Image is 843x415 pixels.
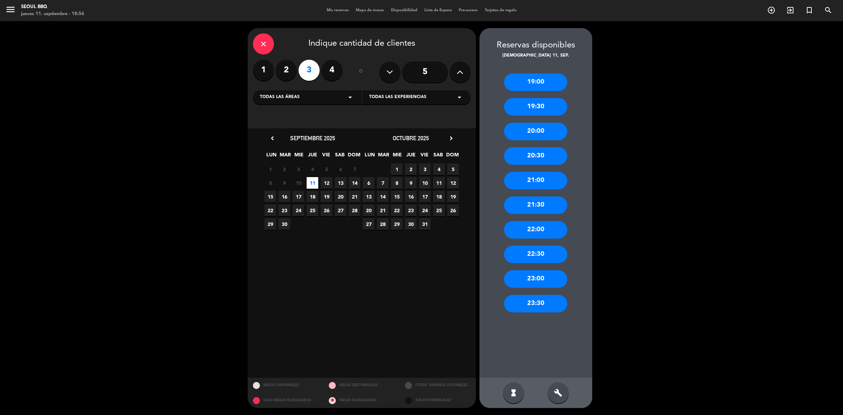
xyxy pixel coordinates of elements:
button: menu [5,4,16,17]
span: 17 [293,191,304,202]
div: 23:30 [504,295,567,312]
span: 8 [264,177,276,189]
span: SAB [334,151,346,162]
span: VIE [320,151,332,162]
span: DOM [446,151,458,162]
div: Reservas disponibles [479,39,592,52]
span: 17 [419,191,431,202]
span: 7 [377,177,388,189]
span: 24 [293,205,304,216]
span: 13 [363,191,374,202]
span: LUN [266,151,277,162]
span: 14 [377,191,388,202]
span: 24 [419,205,431,216]
i: menu [5,4,16,15]
i: hourglass_full [509,389,518,397]
label: 4 [321,60,342,81]
span: Mapa de mesas [352,8,387,12]
span: 28 [349,205,360,216]
span: 14 [349,177,360,189]
span: 15 [391,191,403,202]
div: MESAS DISPONIBLES [248,378,324,393]
span: 11 [307,177,318,189]
span: 13 [335,177,346,189]
span: 5 [321,163,332,175]
span: 16 [405,191,417,202]
span: 22 [264,205,276,216]
span: MAR [378,151,389,162]
span: 27 [335,205,346,216]
i: search [824,6,832,14]
div: 21:30 [504,196,567,214]
span: 2 [405,163,417,175]
div: SIN DISPONIBILIDAD [400,393,476,408]
span: 21 [377,205,388,216]
span: VIE [419,151,430,162]
span: JUE [307,151,318,162]
span: 1 [264,163,276,175]
span: 29 [391,218,403,230]
span: 30 [405,218,417,230]
span: 31 [419,218,431,230]
div: 20:00 [504,123,567,140]
span: Todas las experiencias [369,94,426,101]
div: 22:30 [504,246,567,263]
i: chevron_right [447,135,455,142]
div: 23:00 [504,270,567,288]
div: jueves 11. septiembre - 18:56 [21,11,84,18]
span: Tarjetas de regalo [481,8,520,12]
span: MAR [279,151,291,162]
span: 30 [279,218,290,230]
div: Indique cantidad de clientes [253,33,471,54]
span: 3 [293,163,304,175]
span: 4 [433,163,445,175]
span: 4 [307,163,318,175]
i: arrow_drop_down [455,93,464,102]
span: 6 [335,163,346,175]
span: 18 [433,191,445,202]
span: 26 [321,205,332,216]
i: add_circle_outline [767,6,776,14]
span: 12 [447,177,459,189]
span: 16 [279,191,290,202]
span: 25 [307,205,318,216]
span: 18 [307,191,318,202]
span: Disponibilidad [387,8,421,12]
span: 20 [335,191,346,202]
i: close [259,40,268,48]
span: DOM [348,151,359,162]
label: 2 [276,60,297,81]
span: septiembre 2025 [290,135,335,142]
span: 9 [405,177,417,189]
span: 21 [349,191,360,202]
span: 26 [447,205,459,216]
i: turned_in_not [805,6,813,14]
div: 22:00 [504,221,567,239]
span: 23 [279,205,290,216]
div: 19:00 [504,73,567,91]
div: 21:00 [504,172,567,189]
div: [DEMOGRAPHIC_DATA] 11, sep. [479,52,592,59]
span: 1 [391,163,403,175]
div: SOLO MESAS BLOQUEADAS [248,393,324,408]
span: 11 [433,177,445,189]
span: 9 [279,177,290,189]
i: arrow_drop_down [346,93,354,102]
span: Lista de Espera [421,8,455,12]
span: 23 [405,205,417,216]
label: 1 [253,60,274,81]
span: 5 [447,163,459,175]
span: MIE [293,151,305,162]
div: MESAS RESTRINGIDAS [324,378,400,393]
span: 27 [363,218,374,230]
div: 20:30 [504,147,567,165]
span: 28 [377,218,388,230]
span: 25 [433,205,445,216]
span: 12 [321,177,332,189]
i: chevron_left [269,135,276,142]
span: 19 [321,191,332,202]
span: 2 [279,163,290,175]
div: 19:30 [504,98,567,116]
span: 10 [419,177,431,189]
div: Seoul bbq [21,4,84,11]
